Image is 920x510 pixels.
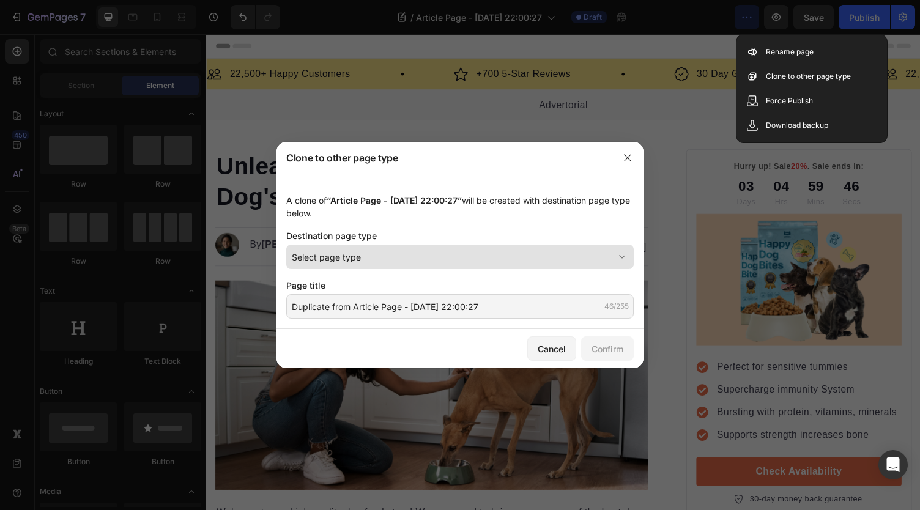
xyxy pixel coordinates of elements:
[503,185,714,320] img: 495611768014373769-98a09d72-cc04-4af0-a217-db045d9ab775.png
[505,130,713,142] p: Hurry up! Sale . Sale ends in:
[527,336,576,361] button: Cancel
[504,34,589,48] p: 30 Day Guarantee
[719,34,842,48] p: 22,500+ Happy Customers
[766,119,828,131] p: Download backup
[878,450,908,479] div: Open Intercom Messenger
[286,150,398,165] p: Clone to other page type
[286,245,634,269] button: Select page type
[592,342,623,355] div: Confirm
[766,46,814,58] p: Rename page
[286,229,634,242] div: Destination page type
[525,358,710,373] p: Supercharge immunity System
[545,146,565,167] div: 03
[327,195,462,205] span: “Article Page - [DATE] 22:00:27”
[9,253,454,468] img: 495611768014373769-f7bb4203-821d-455e-8cc2-2dfc57dfeff0.jpg
[766,70,851,83] p: Clone to other page type
[558,472,674,484] p: 30-day money back guarantee
[1,34,15,49] img: gempages_432750572815254551-eadfcdf8-0c28-40e6-9c37-440b21e86fba.svg
[254,34,269,49] img: gempages_432750572815254551-59903377-dce6-4988-a84e-9c2dfb018dfa.svg
[538,342,566,355] div: Cancel
[696,34,710,49] img: gempages_432750572815254551-eadfcdf8-0c28-40e6-9c37-440b21e86fba.svg
[292,251,361,264] span: Select page type
[525,405,710,419] p: Supports strength increases bone
[581,336,634,361] button: Confirm
[57,211,143,221] strong: [PERSON_NAME]
[525,335,710,350] p: Perfect for sensitive tummies
[481,34,495,49] img: gempages_432750572815254551-dc703bc9-72bb-4f85-bc9c-54999f655dc8.svg
[366,213,420,224] strong: Published:
[9,204,34,229] img: 495611768014373769-1d8ab5cd-34d1-43cc-ab47-08c6e231f190.png
[601,131,618,140] span: 20%
[654,166,673,179] p: Secs
[503,435,714,464] a: Check Availability
[207,212,452,226] p: [DATE]
[766,95,813,107] p: Force Publish
[277,34,374,48] p: +700 5-Star Reviews
[1,65,733,80] p: Advertorial
[525,382,710,396] p: Bursting with protein, vitamins, minerals
[286,194,634,220] div: A clone of will be created with destination page type below.
[617,166,635,179] p: Mins
[45,209,143,224] p: By
[565,442,653,457] div: Check Availability
[545,166,565,179] p: Days
[286,279,634,292] div: Page title
[583,146,599,167] div: 04
[24,34,147,48] p: 22,500+ Happy Customers
[583,166,599,179] p: Hrs
[604,301,629,312] div: 46/255
[617,146,635,167] div: 59
[9,118,454,184] h1: Unleash the Best Nutrition for Your Dog's Health
[654,146,673,167] div: 46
